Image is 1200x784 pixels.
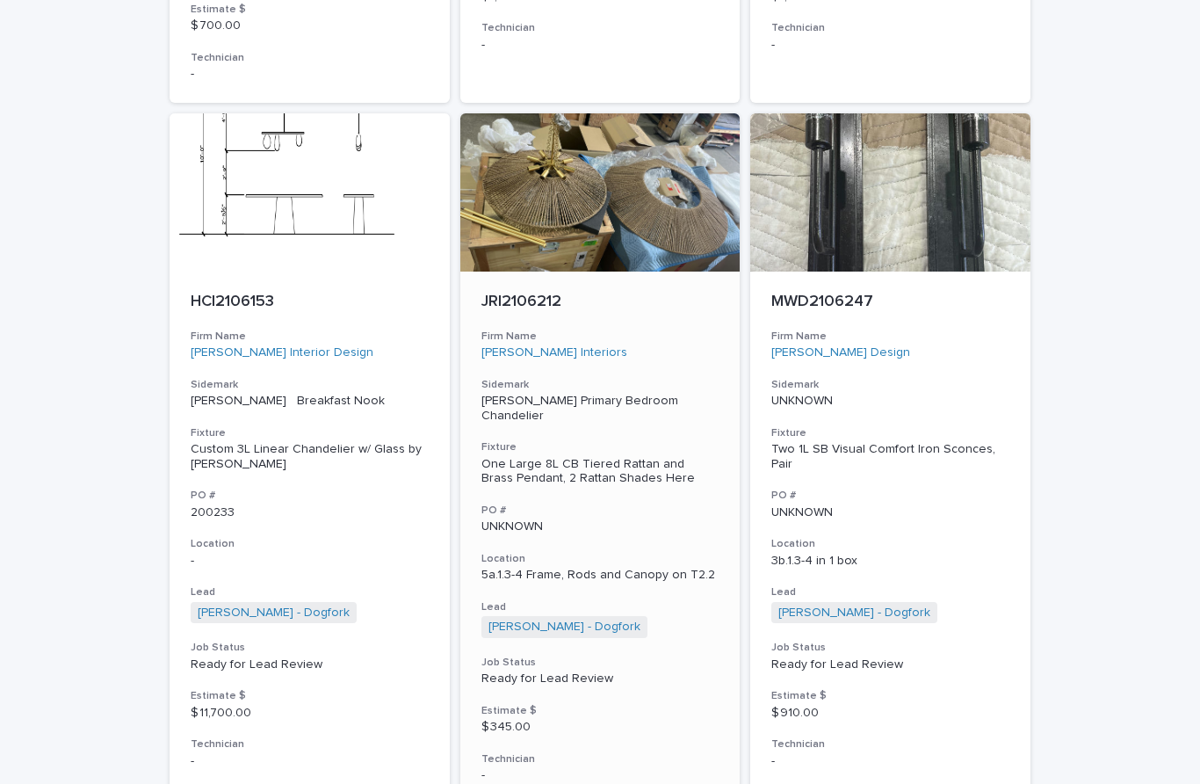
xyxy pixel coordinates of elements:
p: [PERSON_NAME] Primary Bedroom Chandelier [481,394,719,424]
p: JRI2106212 [481,293,719,312]
h3: Fixture [481,440,719,454]
h3: Job Status [771,641,1009,655]
h3: PO # [771,489,1009,503]
p: - [481,38,719,53]
p: Ready for Lead Review [771,657,1009,672]
h3: Sidemark [191,378,429,392]
p: 200233 [191,505,429,520]
p: Ready for Lead Review [191,657,429,672]
p: MWD2106247 [771,293,1009,312]
h3: Technician [191,737,429,751]
h3: Fixture [191,426,429,440]
p: $ 700.00 [191,18,429,33]
div: Custom 3L Linear Chandelier w/ Glass by [PERSON_NAME] [191,442,429,472]
h3: Estimate $ [191,689,429,703]
h3: Lead [481,600,719,614]
a: [PERSON_NAME] Interiors [481,345,627,360]
p: - [771,754,1009,769]
h3: Firm Name [771,330,1009,344]
h3: Location [771,537,1009,551]
h3: Sidemark [771,378,1009,392]
h3: PO # [481,504,719,518]
h3: PO # [191,489,429,503]
h3: Lead [771,585,1009,599]
h3: Technician [191,51,429,65]
h3: Location [481,552,719,566]
p: [PERSON_NAME] Breakfast Nook [191,394,429,409]
h3: Firm Name [481,330,719,344]
p: $ 345.00 [481,720,719,735]
h3: Job Status [481,656,719,670]
p: HCI2106153 [191,293,429,312]
p: $ 910.00 [771,706,1009,721]
p: 5a.1.3-4 Frame, Rods and Canopy on T2.2 [481,568,719,583]
p: UNKNOWN [771,394,1009,409]
h3: Technician [481,752,719,766]
a: [PERSON_NAME] Design [771,345,910,360]
a: [PERSON_NAME] - Dogfork [198,606,350,621]
a: [PERSON_NAME] Interior Design [191,345,373,360]
h3: Firm Name [191,330,429,344]
h3: Lead [191,585,429,599]
p: Ready for Lead Review [481,671,719,686]
h3: Estimate $ [481,704,719,718]
h3: Technician [771,737,1009,751]
h3: Estimate $ [771,689,1009,703]
h3: Fixture [771,426,1009,440]
h3: Technician [481,21,719,35]
p: - [481,768,719,783]
p: $ 11,700.00 [191,706,429,721]
p: - [191,554,429,569]
p: UNKNOWN [771,505,1009,520]
a: [PERSON_NAME] - Dogfork [778,606,930,621]
h3: Job Status [191,641,429,655]
h3: Location [191,537,429,551]
p: - [191,754,429,769]
div: One Large 8L CB Tiered Rattan and Brass Pendant, 2 Rattan Shades Here [481,457,719,487]
h3: Sidemark [481,378,719,392]
h3: Estimate $ [191,3,429,17]
p: 3b.1.3-4 in 1 box [771,554,1009,569]
p: UNKNOWN [481,519,719,534]
p: - [771,38,1009,53]
p: - [191,67,429,82]
a: [PERSON_NAME] - Dogfork [488,620,640,635]
h3: Technician [771,21,1009,35]
div: Two 1L SB Visual Comfort Iron Sconces, Pair [771,442,1009,472]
